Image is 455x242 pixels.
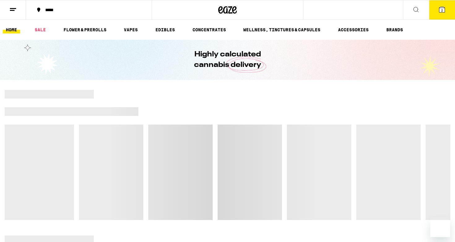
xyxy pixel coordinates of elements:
a: BRANDS [383,26,406,33]
a: ACCESSORIES [335,26,372,33]
a: SALE [32,26,49,33]
a: CONCENTRATES [189,26,229,33]
a: EDIBLES [152,26,178,33]
iframe: Button to launch messaging window [430,217,450,237]
a: WELLNESS, TINCTURES & CAPSULES [240,26,323,33]
span: 2 [441,8,443,12]
a: HOME [3,26,20,33]
h1: Highly calculated cannabis delivery [176,49,279,70]
button: 2 [429,0,455,20]
a: VAPES [121,26,141,33]
a: FLOWER & PREROLLS [60,26,110,33]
